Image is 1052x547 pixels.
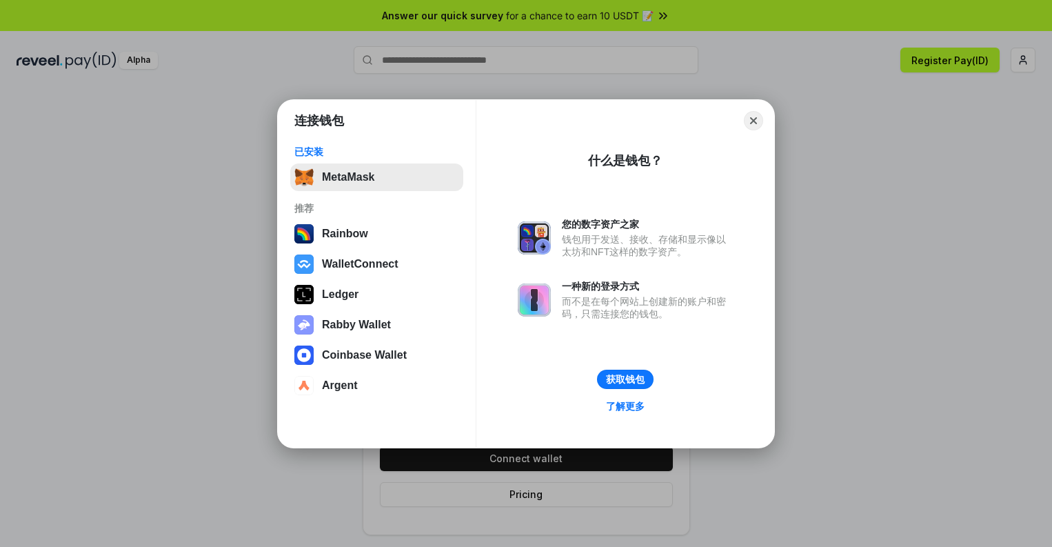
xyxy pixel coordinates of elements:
div: 什么是钱包？ [588,152,662,169]
button: Close [744,111,763,130]
img: svg+xml,%3Csvg%20fill%3D%22none%22%20height%3D%2233%22%20viewBox%3D%220%200%2035%2033%22%20width%... [294,168,314,187]
img: svg+xml,%3Csvg%20width%3D%2228%22%20height%3D%2228%22%20viewBox%3D%220%200%2028%2028%22%20fill%3D... [294,346,314,365]
div: WalletConnect [322,258,398,270]
img: svg+xml,%3Csvg%20width%3D%22120%22%20height%3D%22120%22%20viewBox%3D%220%200%20120%20120%22%20fil... [294,224,314,243]
div: Coinbase Wallet [322,349,407,361]
button: MetaMask [290,163,463,191]
div: 钱包用于发送、接收、存储和显示像以太坊和NFT这样的数字资产。 [562,233,733,258]
div: 已安装 [294,146,459,158]
img: svg+xml,%3Csvg%20xmlns%3D%22http%3A%2F%2Fwww.w3.org%2F2000%2Fsvg%22%20fill%3D%22none%22%20viewBox... [518,221,551,255]
h1: 连接钱包 [294,112,344,129]
div: Argent [322,379,358,392]
div: 而不是在每个网站上创建新的账户和密码，只需连接您的钱包。 [562,295,733,320]
div: 一种新的登录方式 [562,280,733,292]
button: Argent [290,372,463,399]
div: Rabby Wallet [322,319,391,331]
button: Rabby Wallet [290,311,463,339]
button: 获取钱包 [597,370,654,389]
div: 您的数字资产之家 [562,218,733,230]
img: svg+xml,%3Csvg%20width%3D%2228%22%20height%3D%2228%22%20viewBox%3D%220%200%2028%2028%22%20fill%3D... [294,376,314,395]
div: Rainbow [322,228,368,240]
div: MetaMask [322,171,374,183]
div: 获取钱包 [606,373,645,386]
div: 了解更多 [606,400,645,412]
a: 了解更多 [598,397,653,415]
button: Coinbase Wallet [290,341,463,369]
button: Ledger [290,281,463,308]
img: svg+xml,%3Csvg%20xmlns%3D%22http%3A%2F%2Fwww.w3.org%2F2000%2Fsvg%22%20width%3D%2228%22%20height%3... [294,285,314,304]
div: Ledger [322,288,358,301]
button: WalletConnect [290,250,463,278]
img: svg+xml,%3Csvg%20xmlns%3D%22http%3A%2F%2Fwww.w3.org%2F2000%2Fsvg%22%20fill%3D%22none%22%20viewBox... [294,315,314,335]
button: Rainbow [290,220,463,248]
img: svg+xml,%3Csvg%20xmlns%3D%22http%3A%2F%2Fwww.w3.org%2F2000%2Fsvg%22%20fill%3D%22none%22%20viewBox... [518,284,551,317]
div: 推荐 [294,202,459,215]
img: svg+xml,%3Csvg%20width%3D%2228%22%20height%3D%2228%22%20viewBox%3D%220%200%2028%2028%22%20fill%3D... [294,255,314,274]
